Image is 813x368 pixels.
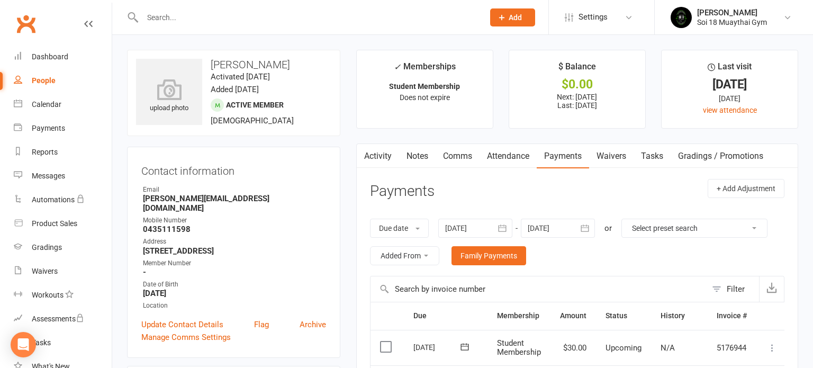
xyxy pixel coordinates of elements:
[671,79,788,90] div: [DATE]
[211,85,259,94] time: Added [DATE]
[141,318,223,331] a: Update Contact Details
[14,331,112,355] a: Tasks
[708,60,752,79] div: Last visit
[136,59,331,70] h3: [PERSON_NAME]
[389,82,460,91] strong: Student Membership
[13,11,39,37] a: Clubworx
[14,164,112,188] a: Messages
[139,10,476,25] input: Search...
[32,291,64,299] div: Workouts
[394,62,401,72] i: ✓
[671,144,771,168] a: Gradings / Promotions
[370,183,435,200] h3: Payments
[143,246,326,256] strong: [STREET_ADDRESS]
[497,338,541,357] span: Student Membership
[399,144,436,168] a: Notes
[509,13,522,22] span: Add
[32,100,61,109] div: Calendar
[32,267,58,275] div: Waivers
[143,301,326,311] div: Location
[136,79,202,114] div: upload photo
[143,280,326,290] div: Date of Birth
[661,343,675,353] span: N/A
[211,72,270,82] time: Activated [DATE]
[143,216,326,226] div: Mobile Number
[579,5,608,29] span: Settings
[143,267,326,277] strong: -
[32,76,56,85] div: People
[371,276,707,302] input: Search by invoice number
[727,283,745,295] div: Filter
[14,93,112,116] a: Calendar
[32,219,77,228] div: Product Sales
[32,52,68,61] div: Dashboard
[707,330,756,366] td: 5176944
[32,338,51,347] div: Tasks
[32,148,58,156] div: Reports
[707,276,759,302] button: Filter
[14,45,112,69] a: Dashboard
[300,318,326,331] a: Archive
[143,237,326,247] div: Address
[211,116,294,125] span: [DEMOGRAPHIC_DATA]
[143,194,326,213] strong: [PERSON_NAME][EMAIL_ADDRESS][DOMAIN_NAME]
[14,259,112,283] a: Waivers
[404,302,487,329] th: Due
[32,195,75,204] div: Automations
[143,258,326,268] div: Member Number
[14,307,112,331] a: Assessments
[671,93,788,104] div: [DATE]
[32,315,84,323] div: Assessments
[606,343,642,353] span: Upcoming
[226,101,284,109] span: Active member
[370,219,429,238] button: Due date
[436,144,480,168] a: Comms
[550,330,596,366] td: $30.00
[480,144,537,168] a: Attendance
[708,179,784,198] button: + Add Adjustment
[604,222,612,235] div: or
[487,302,550,329] th: Membership
[370,246,439,265] button: Added From
[537,144,589,168] a: Payments
[14,116,112,140] a: Payments
[671,7,692,28] img: thumb_image1716960047.png
[558,60,596,79] div: $ Balance
[550,302,596,329] th: Amount
[634,144,671,168] a: Tasks
[394,60,456,79] div: Memberships
[14,283,112,307] a: Workouts
[11,332,36,357] div: Open Intercom Messenger
[141,331,231,344] a: Manage Comms Settings
[490,8,535,26] button: Add
[143,289,326,298] strong: [DATE]
[14,212,112,236] a: Product Sales
[589,144,634,168] a: Waivers
[32,172,65,180] div: Messages
[14,236,112,259] a: Gradings
[400,93,450,102] span: Does not expire
[14,69,112,93] a: People
[32,243,62,252] div: Gradings
[703,106,757,114] a: view attendance
[141,161,326,177] h3: Contact information
[697,8,767,17] div: [PERSON_NAME]
[519,93,636,110] p: Next: [DATE] Last: [DATE]
[254,318,269,331] a: Flag
[14,188,112,212] a: Automations
[707,302,756,329] th: Invoice #
[519,79,636,90] div: $0.00
[143,185,326,195] div: Email
[32,124,65,132] div: Payments
[451,246,526,265] a: Family Payments
[651,302,707,329] th: History
[413,339,462,355] div: [DATE]
[697,17,767,27] div: Soi 18 Muaythai Gym
[14,140,112,164] a: Reports
[357,144,399,168] a: Activity
[143,225,326,234] strong: 0435111598
[596,302,651,329] th: Status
